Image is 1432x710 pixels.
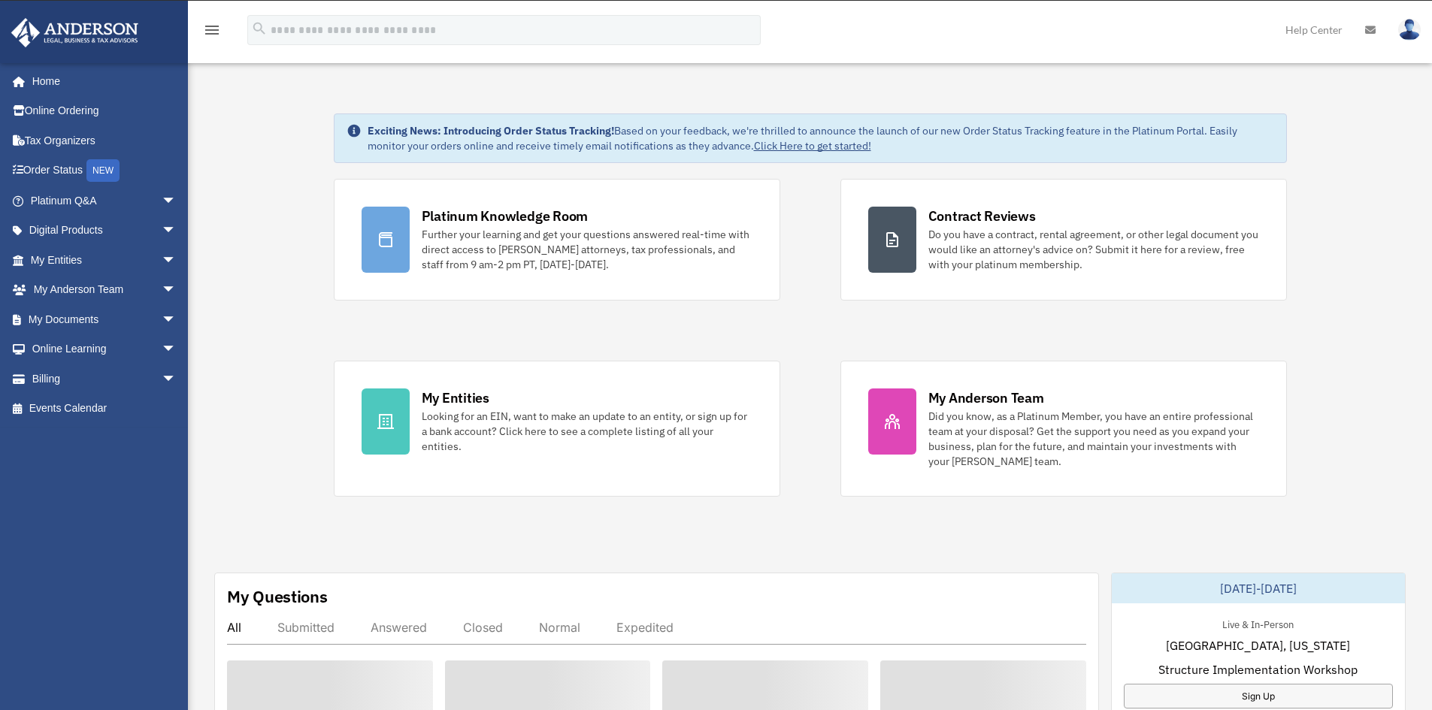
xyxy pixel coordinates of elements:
[1112,573,1405,603] div: [DATE]-[DATE]
[86,159,120,182] div: NEW
[368,124,614,137] strong: Exciting News: Introducing Order Status Tracking!
[1124,684,1393,708] a: Sign Up
[539,620,580,635] div: Normal
[1166,636,1350,654] span: [GEOGRAPHIC_DATA], [US_STATE]
[371,620,427,635] div: Answered
[463,620,503,635] div: Closed
[616,620,674,635] div: Expedited
[11,216,199,246] a: Digital Productsarrow_drop_down
[203,26,221,39] a: menu
[422,409,752,454] div: Looking for an EIN, want to make an update to an entity, or sign up for a bank account? Click her...
[928,227,1259,272] div: Do you have a contract, rental agreement, or other legal document you would like an attorney's ad...
[840,179,1287,301] a: Contract Reviews Do you have a contract, rental agreement, or other legal document you would like...
[11,156,199,186] a: Order StatusNEW
[11,275,199,305] a: My Anderson Teamarrow_drop_down
[11,304,199,334] a: My Documentsarrow_drop_down
[227,620,241,635] div: All
[368,123,1274,153] div: Based on your feedback, we're thrilled to announce the launch of our new Order Status Tracking fe...
[928,207,1036,225] div: Contract Reviews
[754,139,871,153] a: Click Here to get started!
[1398,19,1421,41] img: User Pic
[11,96,199,126] a: Online Ordering
[162,275,192,306] span: arrow_drop_down
[928,409,1259,469] div: Did you know, as a Platinum Member, you have an entire professional team at your disposal? Get th...
[11,125,199,156] a: Tax Organizers
[422,227,752,272] div: Further your learning and get your questions answered real-time with direct access to [PERSON_NAM...
[227,585,328,608] div: My Questions
[11,245,199,275] a: My Entitiesarrow_drop_down
[7,18,143,47] img: Anderson Advisors Platinum Portal
[1210,615,1306,631] div: Live & In-Person
[162,186,192,216] span: arrow_drop_down
[203,21,221,39] i: menu
[162,245,192,276] span: arrow_drop_down
[334,179,780,301] a: Platinum Knowledge Room Further your learning and get your questions answered real-time with dire...
[162,334,192,365] span: arrow_drop_down
[11,186,199,216] a: Platinum Q&Aarrow_drop_down
[162,304,192,335] span: arrow_drop_down
[422,388,489,407] div: My Entities
[11,66,192,96] a: Home
[162,364,192,394] span: arrow_drop_down
[11,394,199,424] a: Events Calendar
[162,216,192,246] span: arrow_drop_down
[11,334,199,364] a: Online Learningarrow_drop_down
[1158,660,1358,678] span: Structure Implementation Workshop
[422,207,589,225] div: Platinum Knowledge Room
[277,620,335,635] div: Submitted
[928,388,1044,407] div: My Anderson Team
[334,361,780,497] a: My Entities Looking for an EIN, want to make an update to an entity, or sign up for a bank accoun...
[840,361,1287,497] a: My Anderson Team Did you know, as a Platinum Member, you have an entire professional team at your...
[11,364,199,394] a: Billingarrow_drop_down
[251,20,268,37] i: search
